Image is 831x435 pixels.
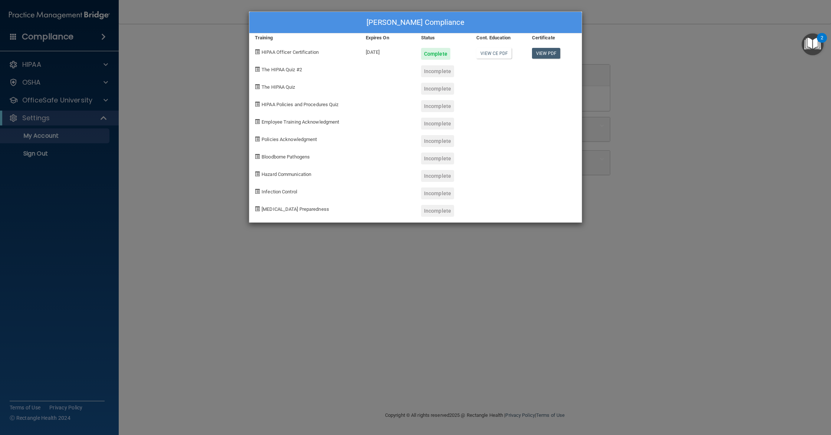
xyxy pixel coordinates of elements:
[262,206,329,212] span: [MEDICAL_DATA] Preparedness
[415,33,471,42] div: Status
[476,48,512,59] a: View CE PDF
[262,137,317,142] span: Policies Acknowledgment
[421,83,454,95] div: Incomplete
[421,135,454,147] div: Incomplete
[262,171,311,177] span: Hazard Communication
[262,154,310,160] span: Bloodborne Pathogens
[262,49,319,55] span: HIPAA Officer Certification
[421,205,454,217] div: Incomplete
[421,65,454,77] div: Incomplete
[249,33,360,42] div: Training
[262,119,339,125] span: Employee Training Acknowledgment
[794,384,822,412] iframe: Drift Widget Chat Controller
[421,187,454,199] div: Incomplete
[249,12,582,33] div: [PERSON_NAME] Compliance
[421,118,454,130] div: Incomplete
[421,153,454,164] div: Incomplete
[360,42,415,60] div: [DATE]
[802,33,824,55] button: Open Resource Center, 2 new notifications
[821,38,823,48] div: 2
[262,189,297,194] span: Infection Control
[360,33,415,42] div: Expires On
[421,48,450,60] div: Complete
[262,84,295,90] span: The HIPAA Quiz
[262,102,338,107] span: HIPAA Policies and Procedures Quiz
[526,33,582,42] div: Certificate
[262,67,302,72] span: The HIPAA Quiz #2
[471,33,526,42] div: Cont. Education
[421,170,454,182] div: Incomplete
[421,100,454,112] div: Incomplete
[532,48,561,59] a: View PDF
